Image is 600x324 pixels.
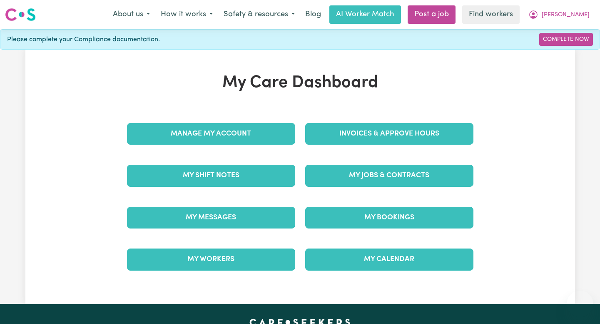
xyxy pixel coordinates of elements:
span: [PERSON_NAME] [542,10,590,20]
a: Complete Now [539,33,593,46]
a: Invoices & Approve Hours [305,123,473,145]
a: My Jobs & Contracts [305,165,473,186]
a: My Bookings [305,207,473,229]
a: Manage My Account [127,123,295,145]
a: My Messages [127,207,295,229]
a: Careseekers logo [5,5,36,24]
a: My Calendar [305,249,473,270]
button: My Account [523,6,595,23]
span: Please complete your Compliance documentation. [7,35,160,45]
button: How it works [155,6,218,23]
h1: My Care Dashboard [122,73,478,93]
a: My Workers [127,249,295,270]
a: Blog [300,5,326,24]
a: My Shift Notes [127,165,295,186]
iframe: Button to launch messaging window [567,291,593,317]
button: About us [107,6,155,23]
a: Find workers [462,5,520,24]
img: Careseekers logo [5,7,36,22]
button: Safety & resources [218,6,300,23]
a: Post a job [408,5,456,24]
a: AI Worker Match [329,5,401,24]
